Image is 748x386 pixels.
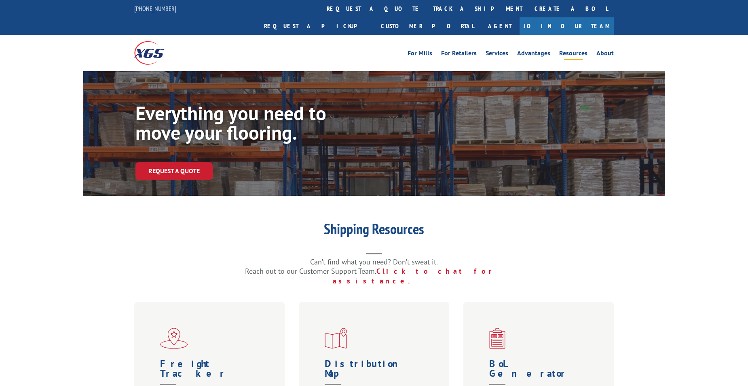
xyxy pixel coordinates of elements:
img: xgs-icon-distribution-map-red [325,328,347,349]
a: For Retailers [441,50,477,59]
a: Services [486,50,508,59]
a: Customer Portal [375,17,480,35]
a: Agent [480,17,520,35]
a: For Mills [408,50,432,59]
a: About [596,50,614,59]
a: Click to chat for assistance. [333,266,503,285]
img: xgs-icon-flagship-distribution-model-red [160,328,188,349]
a: Join Our Team [520,17,614,35]
a: Request a Quote [135,162,213,180]
p: Can’t find what you need? Don’t sweat it. Reach out to our Customer Support Team. [212,257,536,286]
a: Request a pickup [258,17,375,35]
a: Advantages [517,50,550,59]
a: [PHONE_NUMBER] [134,4,176,13]
h1: Everything you need to move your flooring. [135,103,378,146]
img: xgs-icon-bo-l-generator-red [489,328,505,349]
a: Resources [559,50,587,59]
h1: Shipping Resources [212,222,536,240]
